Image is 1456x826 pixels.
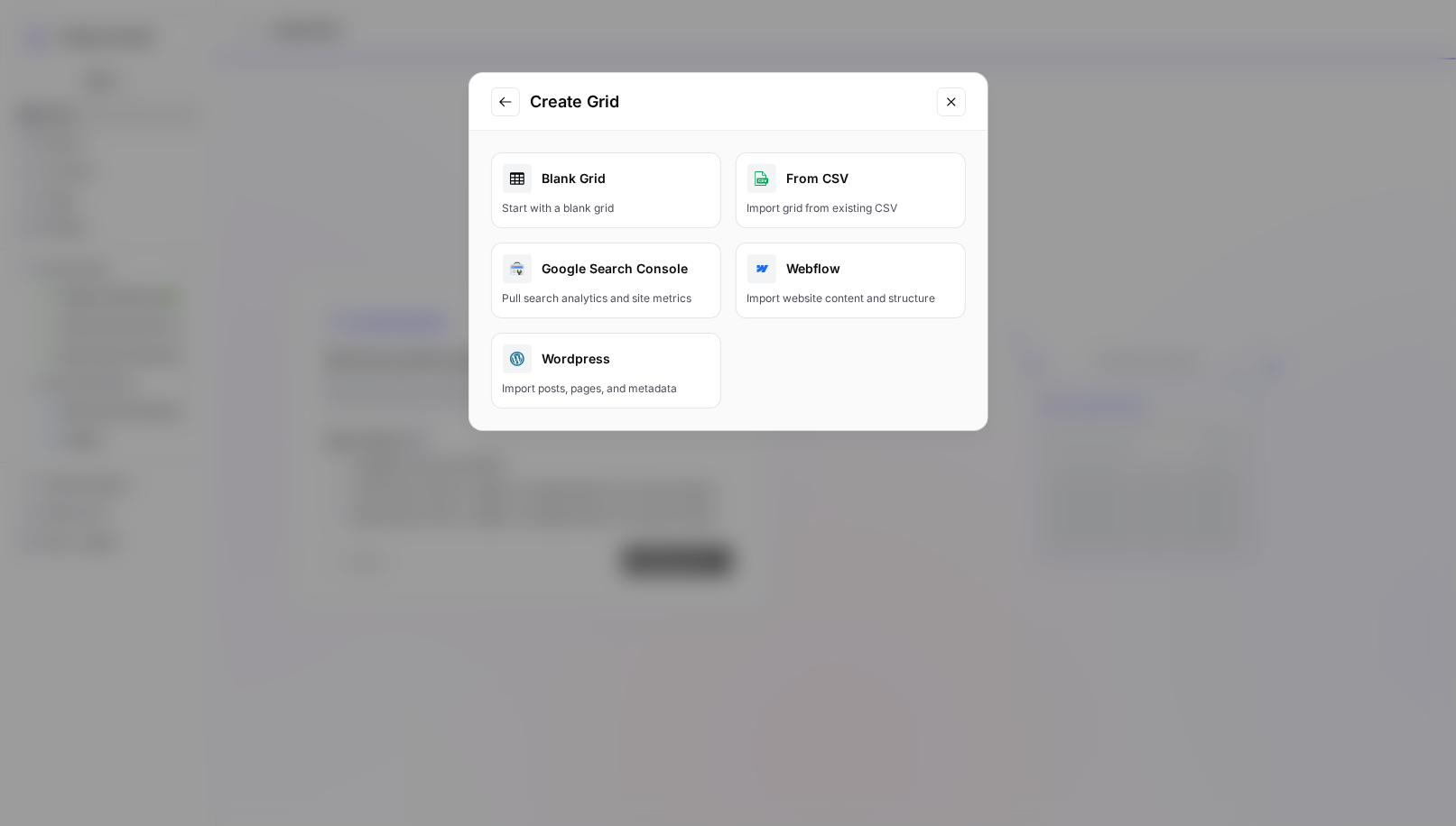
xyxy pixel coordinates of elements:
[531,89,926,115] h2: Create Grid
[503,164,709,193] div: Blank Grid
[747,254,954,283] div: Webflow
[736,243,966,318] button: WebflowImport website content and structure
[491,152,721,228] a: Blank GridStart with a blank grid
[747,164,954,193] div: From CSV
[747,200,954,216] div: Import grid from existing CSV
[747,290,954,307] div: Import website content and structure
[491,333,721,408] button: WordpressImport posts, pages, and metadata
[937,87,966,116] button: Close modal
[503,200,709,216] div: Start with a blank grid
[503,344,709,373] div: Wordpress
[491,87,520,116] button: Go to previous step
[736,152,966,228] button: From CSVImport grid from existing CSV
[491,243,721,318] button: Google Search ConsolePull search analytics and site metrics
[503,290,709,307] div: Pull search analytics and site metrics
[503,254,709,283] div: Google Search Console
[503,381,709,397] div: Import posts, pages, and metadata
